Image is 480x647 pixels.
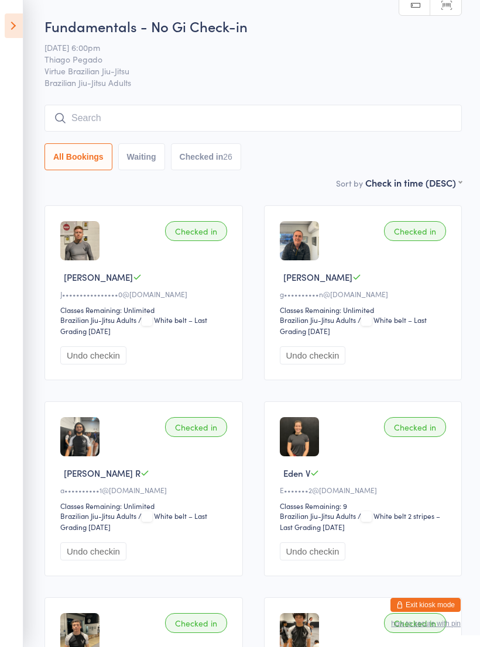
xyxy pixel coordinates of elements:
div: Classes Remaining: Unlimited [60,305,231,315]
div: Checked in [165,613,227,633]
div: Check in time (DESC) [365,176,462,189]
div: Classes Remaining: 9 [280,501,450,511]
span: [PERSON_NAME] [283,271,352,283]
input: Search [44,105,462,132]
img: image1739261974.png [60,417,100,456]
button: Undo checkin [280,346,346,364]
button: Waiting [118,143,165,170]
button: Checked in26 [171,143,241,170]
label: Sort by [336,177,363,189]
span: [PERSON_NAME] R [64,467,140,479]
div: Checked in [384,221,446,241]
h2: Fundamentals - No Gi Check-in [44,16,462,36]
div: g••••••••••n@[DOMAIN_NAME] [280,289,450,299]
div: Checked in [165,221,227,241]
img: image1749688629.png [280,221,319,260]
span: Thiago Pegado [44,53,444,65]
button: Exit kiosk mode [390,598,461,612]
div: a••••••••••1@[DOMAIN_NAME] [60,485,231,495]
div: J••••••••••••••••0@[DOMAIN_NAME] [60,289,231,299]
div: E•••••••2@[DOMAIN_NAME] [280,485,450,495]
span: Brazilian Jiu-Jitsu Adults [44,77,462,88]
button: Undo checkin [280,542,346,560]
div: Checked in [384,417,446,437]
span: Eden V [283,467,310,479]
div: Brazilian Jiu-Jitsu Adults [60,511,136,521]
div: Brazilian Jiu-Jitsu Adults [280,315,356,325]
span: Virtue Brazilian Jiu-Jitsu [44,65,444,77]
div: 26 [223,152,232,161]
div: Brazilian Jiu-Jitsu Adults [280,511,356,521]
div: Classes Remaining: Unlimited [280,305,450,315]
button: how to secure with pin [391,620,461,628]
button: Undo checkin [60,542,126,560]
button: Undo checkin [60,346,126,364]
span: [PERSON_NAME] [64,271,133,283]
img: image1754553622.png [60,221,100,260]
div: Classes Remaining: Unlimited [60,501,231,511]
div: Checked in [384,613,446,633]
button: All Bookings [44,143,112,170]
div: Brazilian Jiu-Jitsu Adults [60,315,136,325]
img: image1725350885.png [280,417,319,456]
span: [DATE] 6:00pm [44,42,444,53]
div: Checked in [165,417,227,437]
